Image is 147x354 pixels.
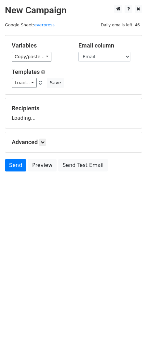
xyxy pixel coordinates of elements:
a: Load... [12,78,37,88]
h5: Variables [12,42,69,49]
a: Preview [28,159,57,171]
button: Save [47,78,64,88]
h5: Email column [78,42,135,49]
h2: New Campaign [5,5,142,16]
a: Send Test Email [58,159,108,171]
h5: Advanced [12,139,135,146]
a: Send [5,159,26,171]
div: Loading... [12,105,135,122]
a: Templates [12,68,40,75]
h5: Recipients [12,105,135,112]
a: Daily emails left: 46 [99,22,142,27]
a: everpress [34,22,55,27]
small: Google Sheet: [5,22,55,27]
span: Daily emails left: 46 [99,21,142,29]
a: Copy/paste... [12,52,51,62]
